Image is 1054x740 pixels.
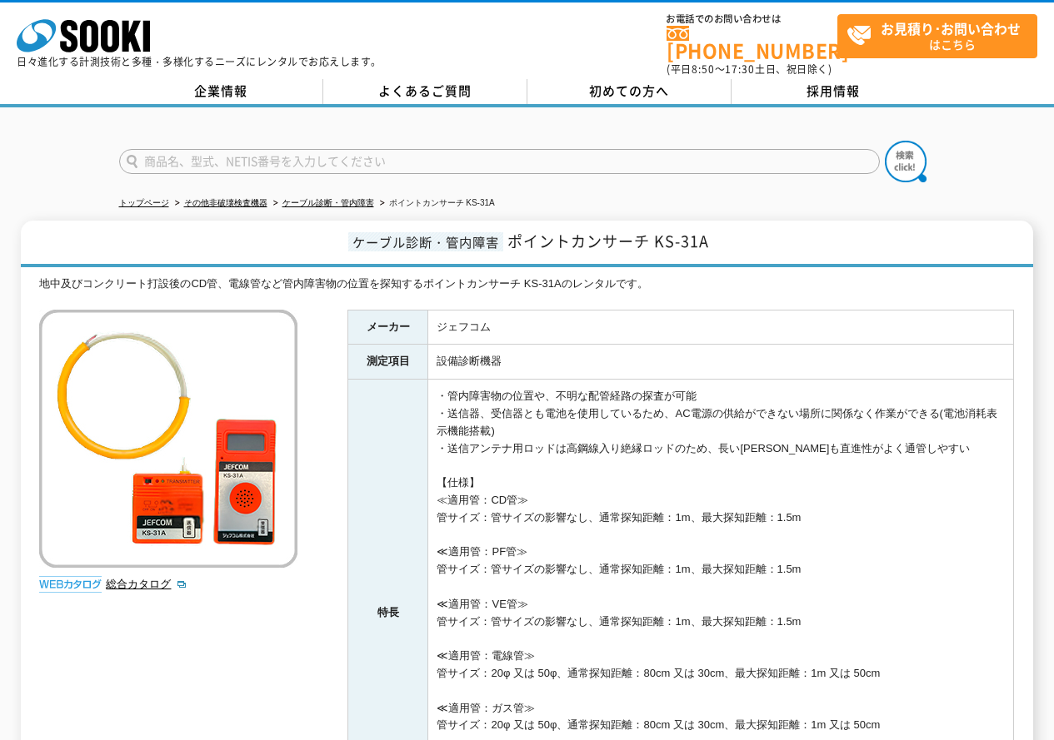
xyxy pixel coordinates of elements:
[667,26,837,60] a: [PHONE_NUMBER]
[39,576,102,593] img: webカタログ
[348,310,428,345] th: メーカー
[692,62,715,77] span: 8:50
[667,14,837,24] span: お電話でのお問い合わせは
[847,15,1037,57] span: はこちら
[667,62,832,77] span: (平日 ～ 土日、祝日除く)
[348,345,428,380] th: 測定項目
[837,14,1037,58] a: お見積り･お問い合わせはこちら
[507,230,709,252] span: ポイントカンサーチ KS-31A
[348,232,503,251] span: ケーブル診断・管内障害
[17,57,382,67] p: 日々進化する計測技術と多種・多様化するニーズにレンタルでお応えします。
[106,578,187,590] a: 総合カタログ
[377,195,495,212] li: ポイントカンサーチ KS-31A
[282,198,374,207] a: ケーブル診断・管内障害
[725,62,755,77] span: 17:30
[527,79,732,104] a: 初めての方へ
[881,18,1021,38] strong: お見積り･お問い合わせ
[428,345,1014,380] td: 設備診断機器
[589,82,669,100] span: 初めての方へ
[119,79,323,104] a: 企業情報
[39,310,297,568] img: ポイントカンサーチ KS-31A
[119,149,880,174] input: 商品名、型式、NETIS番号を入力してください
[39,276,1014,293] div: 地中及びコンクリート打設後のCD管、電線管など管内障害物の位置を探知するポイントカンサーチ KS-31Aのレンタルです。
[732,79,936,104] a: 採用情報
[119,198,169,207] a: トップページ
[885,141,927,182] img: btn_search.png
[323,79,527,104] a: よくあるご質問
[428,310,1014,345] td: ジェフコム
[184,198,267,207] a: その他非破壊検査機器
